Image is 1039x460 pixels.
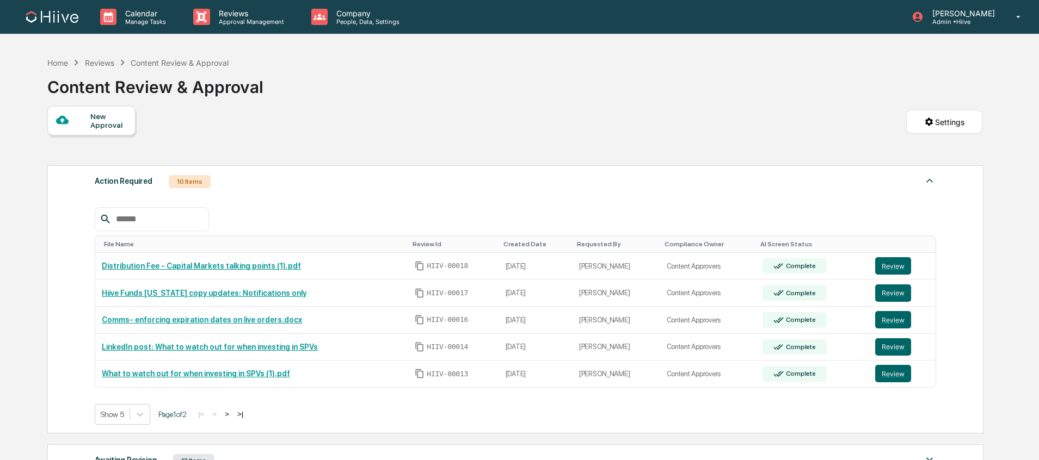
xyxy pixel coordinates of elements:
[784,370,816,377] div: Complete
[427,343,468,351] span: HIIV-00014
[427,262,468,270] span: HIIV-00018
[158,410,187,419] span: Page 1 of 2
[234,409,247,419] button: >|
[102,262,301,270] a: Distribution Fee - Capital Markets talking points (1).pdf
[573,334,660,361] td: [PERSON_NAME]
[102,315,302,324] a: Comms- enforcing expiration dates on live orders.docx
[102,343,318,351] a: LinkedIn post: What to watch out for when investing in SPVs
[90,112,127,129] div: New Approval
[875,338,929,356] a: Review
[875,257,911,275] button: Review
[784,343,816,351] div: Complete
[875,338,911,356] button: Review
[95,174,152,188] div: Action Required
[499,360,573,387] td: [DATE]
[102,369,290,378] a: What to watch out for when investing in SPVs (1).pdf
[660,334,756,361] td: Content Approvers
[328,9,405,18] p: Company
[210,9,290,18] p: Reviews
[784,289,816,297] div: Complete
[875,284,911,302] button: Review
[415,315,425,325] span: Copy Id
[923,174,936,187] img: caret
[924,9,1000,18] p: [PERSON_NAME]
[875,311,911,328] button: Review
[427,370,468,378] span: HIIV-00013
[116,18,171,26] p: Manage Tasks
[660,253,756,280] td: Content Approvers
[102,289,306,297] a: Hiive Funds [US_STATE] copy updates: Notifications only
[104,240,404,248] div: Toggle SortBy
[665,240,752,248] div: Toggle SortBy
[503,240,568,248] div: Toggle SortBy
[47,58,68,67] div: Home
[116,9,171,18] p: Calendar
[169,175,211,188] div: 10 Items
[784,262,816,270] div: Complete
[875,311,929,328] a: Review
[499,307,573,334] td: [DATE]
[875,284,929,302] a: Review
[499,253,573,280] td: [DATE]
[660,307,756,334] td: Content Approvers
[924,18,1000,26] p: Admin • Hiive
[222,409,232,419] button: >
[499,279,573,307] td: [DATE]
[906,110,982,134] button: Settings
[415,342,425,352] span: Copy Id
[415,261,425,271] span: Copy Id
[875,257,929,275] a: Review
[573,307,660,334] td: [PERSON_NAME]
[875,365,929,382] a: Review
[1004,424,1034,453] iframe: Open customer support
[760,240,865,248] div: Toggle SortBy
[573,360,660,387] td: [PERSON_NAME]
[660,279,756,307] td: Content Approvers
[210,18,290,26] p: Approval Management
[784,316,816,324] div: Complete
[328,18,405,26] p: People, Data, Settings
[427,289,468,297] span: HIIV-00017
[577,240,656,248] div: Toggle SortBy
[413,240,494,248] div: Toggle SortBy
[209,409,220,419] button: <
[573,279,660,307] td: [PERSON_NAME]
[499,334,573,361] td: [DATE]
[877,240,931,248] div: Toggle SortBy
[573,253,660,280] td: [PERSON_NAME]
[85,58,114,67] div: Reviews
[26,11,78,23] img: logo
[415,288,425,298] span: Copy Id
[660,360,756,387] td: Content Approvers
[131,58,229,67] div: Content Review & Approval
[47,69,263,97] div: Content Review & Approval
[875,365,911,382] button: Review
[427,315,468,324] span: HIIV-00016
[415,369,425,378] span: Copy Id
[195,409,207,419] button: |<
